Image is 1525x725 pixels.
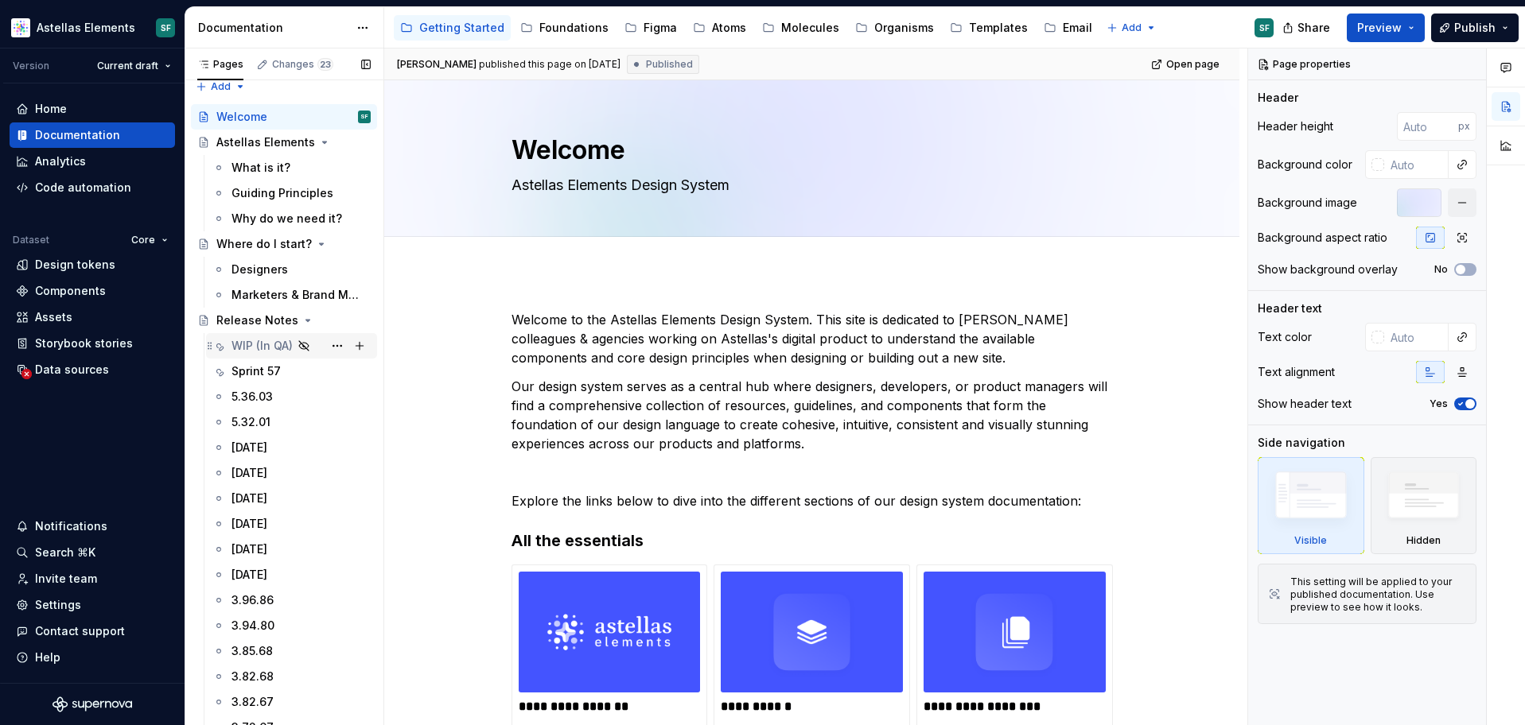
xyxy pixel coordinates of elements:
[206,180,377,206] a: Guiding Principles
[231,262,288,277] div: Designers
[1431,14,1519,42] button: Publish
[206,486,377,511] a: [DATE]
[231,363,281,379] div: Sprint 57
[161,21,171,34] div: SF
[618,15,683,41] a: Figma
[756,15,846,41] a: Molecules
[849,15,940,41] a: Organisms
[231,465,267,481] div: [DATE]
[197,58,243,71] div: Pages
[231,694,274,710] div: 3.82.67
[231,618,274,634] div: 3.94.80
[360,109,368,125] div: SF
[231,541,267,557] div: [DATE]
[231,160,290,176] div: What is it?
[35,545,95,560] div: Search ⌘K
[1297,20,1330,36] span: Share
[1258,329,1312,345] div: Text color
[394,12,1099,44] div: Page tree
[1166,58,1220,71] span: Open page
[1458,120,1470,133] p: px
[924,572,1106,692] img: c7b6741a-8c44-4dcc-8797-f9bd037338ba.png
[1290,576,1466,614] div: This setting will be applied to your published documentation. Use preview to see how it looks.
[1384,323,1449,351] input: Auto
[35,257,115,273] div: Design tokens
[1430,397,1448,410] label: Yes
[646,58,693,71] span: Published
[124,229,175,251] button: Core
[1258,457,1364,554] div: Visible
[512,529,1113,552] h3: All the essentials
[231,414,270,430] div: 5.32.01
[10,96,175,122] a: Home
[479,58,621,71] div: published this page on [DATE]
[53,696,132,712] a: Supernova Logo
[191,130,377,155] a: Astellas Elements
[35,180,131,196] div: Code automation
[397,58,477,71] span: [PERSON_NAME]
[1259,21,1270,34] div: SF
[508,131,1110,169] textarea: Welcome
[512,310,1113,367] p: Welcome to the Astellas Elements Design System. This site is dedicated to [PERSON_NAME] colleague...
[519,572,701,692] img: ac35f9c0-e971-4b5c-8bd1-76be1fcd74cb.png
[206,409,377,435] a: 5.32.01
[10,149,175,174] a: Analytics
[206,460,377,486] a: [DATE]
[35,283,106,299] div: Components
[1258,157,1352,173] div: Background color
[35,597,81,613] div: Settings
[35,571,97,587] div: Invite team
[11,18,30,37] img: b2369ad3-f38c-46c1-b2a2-f2452fdbdcd2.png
[1258,90,1298,106] div: Header
[206,257,377,282] a: Designers
[10,122,175,148] a: Documentation
[191,76,251,98] button: Add
[206,537,377,562] a: [DATE]
[1258,195,1357,211] div: Background image
[198,20,348,36] div: Documentation
[10,645,175,670] button: Help
[1258,396,1352,412] div: Show header text
[35,127,120,143] div: Documentation
[272,58,333,71] div: Changes
[1146,53,1227,76] a: Open page
[1384,150,1449,179] input: Auto
[317,58,333,71] span: 23
[539,20,609,36] div: Foundations
[231,643,273,659] div: 3.85.68
[231,592,274,608] div: 3.96.86
[1434,263,1448,276] label: No
[206,282,377,308] a: Marketers & Brand Managers
[206,155,377,180] a: What is it?
[206,613,377,638] a: 3.94.80
[1063,20,1092,36] div: Email
[10,357,175,382] a: Data sources
[1258,118,1333,134] div: Header height
[191,308,377,333] a: Release Notes
[874,20,934,36] div: Organisms
[1037,15,1099,41] a: Email
[10,175,175,200] a: Code automation
[1347,14,1425,42] button: Preview
[35,153,86,169] div: Analytics
[206,206,377,231] a: Why do we need it?
[216,134,315,150] div: Astellas Elements
[206,333,377,359] a: WIP (In QA)
[231,185,333,201] div: Guiding Principles
[1294,534,1327,547] div: Visible
[394,15,511,41] a: Getting Started
[10,331,175,356] a: Storybook stories
[231,669,274,684] div: 3.82.68
[231,287,363,303] div: Marketers & Brand Managers
[1258,364,1335,380] div: Text alignment
[1371,457,1477,554] div: Hidden
[419,20,504,36] div: Getting Started
[10,592,175,618] a: Settings
[13,60,49,72] div: Version
[1397,112,1458,141] input: Auto
[206,384,377,409] a: 5.36.03
[206,587,377,613] a: 3.96.86
[131,234,155,246] span: Core
[231,516,267,532] div: [DATE]
[1258,300,1322,316] div: Header text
